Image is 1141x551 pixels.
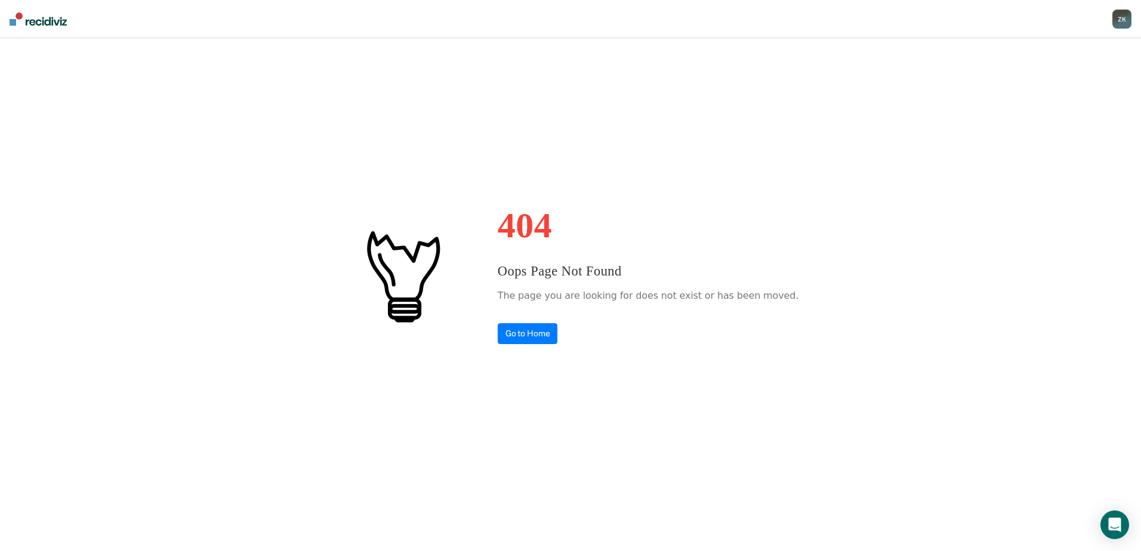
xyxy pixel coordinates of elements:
img: # [343,216,462,335]
a: Go to Home [498,323,558,344]
div: Open Intercom Messenger [1100,510,1129,539]
h3: Oops Page Not Found [498,261,798,281]
img: Recidiviz [10,13,67,26]
p: The page you are looking for does not exist or has been moved. [498,287,798,305]
h1: 404 [498,208,798,243]
div: Z K [1112,10,1131,29]
button: ZK [1112,10,1131,29]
